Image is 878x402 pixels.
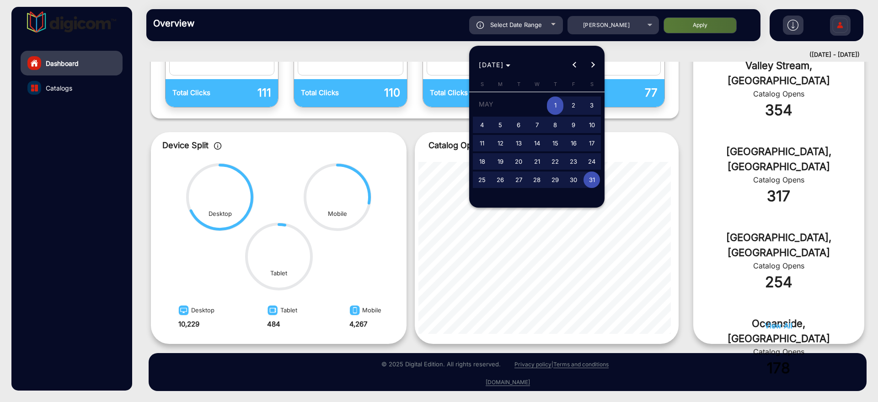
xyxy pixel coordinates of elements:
[528,171,546,189] button: May 28, 2025
[517,81,520,87] span: T
[492,153,509,170] span: 19
[529,135,545,151] span: 14
[474,172,490,188] span: 25
[479,61,503,69] span: [DATE]
[473,152,491,171] button: May 18, 2025
[491,134,509,152] button: May 12, 2025
[584,117,600,133] span: 10
[583,152,601,171] button: May 24, 2025
[474,153,490,170] span: 18
[565,96,582,115] span: 2
[565,117,582,133] span: 9
[564,134,583,152] button: May 16, 2025
[491,116,509,134] button: May 5, 2025
[547,117,563,133] span: 8
[547,172,563,188] span: 29
[528,152,546,171] button: May 21, 2025
[528,116,546,134] button: May 7, 2025
[492,135,509,151] span: 12
[584,153,600,170] span: 24
[474,135,490,151] span: 11
[510,135,527,151] span: 13
[510,117,527,133] span: 6
[590,81,594,87] span: S
[529,172,545,188] span: 28
[564,95,583,116] button: May 2, 2025
[583,116,601,134] button: May 10, 2025
[509,134,528,152] button: May 13, 2025
[509,171,528,189] button: May 27, 2025
[583,171,601,189] button: May 31, 2025
[565,172,582,188] span: 30
[491,171,509,189] button: May 26, 2025
[529,153,545,170] span: 21
[510,172,527,188] span: 27
[547,96,563,115] span: 1
[473,171,491,189] button: May 25, 2025
[535,81,540,87] span: W
[474,117,490,133] span: 4
[584,96,600,115] span: 3
[498,81,503,87] span: M
[546,152,564,171] button: May 22, 2025
[583,134,601,152] button: May 17, 2025
[584,135,600,151] span: 17
[584,172,600,188] span: 31
[547,153,563,170] span: 22
[492,172,509,188] span: 26
[473,95,546,116] td: MAY
[564,152,583,171] button: May 23, 2025
[584,56,602,74] button: Next month
[510,153,527,170] span: 20
[473,134,491,152] button: May 11, 2025
[572,81,575,87] span: F
[509,116,528,134] button: May 6, 2025
[547,135,563,151] span: 15
[528,134,546,152] button: May 14, 2025
[491,152,509,171] button: May 19, 2025
[546,116,564,134] button: May 8, 2025
[546,95,564,116] button: May 1, 2025
[583,95,601,116] button: May 3, 2025
[554,81,557,87] span: T
[565,153,582,170] span: 23
[546,171,564,189] button: May 29, 2025
[473,116,491,134] button: May 4, 2025
[565,135,582,151] span: 16
[475,57,514,73] button: Choose month and year
[529,117,545,133] span: 7
[509,152,528,171] button: May 20, 2025
[564,116,583,134] button: May 9, 2025
[546,134,564,152] button: May 15, 2025
[566,56,584,74] button: Previous month
[564,171,583,189] button: May 30, 2025
[492,117,509,133] span: 5
[481,81,484,87] span: S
